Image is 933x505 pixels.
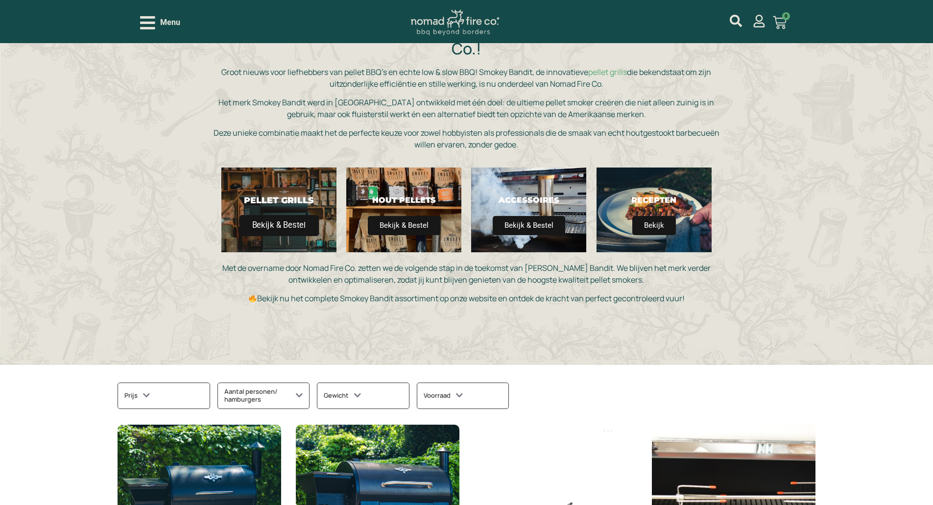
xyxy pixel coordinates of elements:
[730,15,742,27] a: mijn account
[753,15,766,27] a: mijn account
[239,215,319,236] span: Bekijk & Bestel
[761,10,798,35] a: 0
[411,10,499,36] img: Nomad Logo
[346,168,461,252] a: Hout Pellets Bekijk & Bestel
[471,168,586,252] a: Accessoires Bekijk & Bestel
[212,21,721,58] h2: De Stilste en Zuinigste Pellet Smoker, nu onderdeel van Nomad Fire Co.!
[588,67,627,77] a: pellet grills
[212,262,721,286] p: Met de overname door Nomad Fire Co. zetten we de volgende stap in de toekomst van [PERSON_NAME] B...
[493,216,565,235] span: Bekijk & Bestel
[235,195,324,205] h2: Pellet Grills
[124,389,150,402] h3: Prijs
[597,168,712,252] a: Recepten Bekijk
[221,168,336,252] a: Pellet Grills Bekijk & Bestel
[212,292,721,304] p: Bekijk nu het complete Smokey Bandit assortiment op onze website en ontdek de kracht van perfect ...
[212,127,721,150] p: Deze unieke combinatie maakt het de perfecte keuze voor zowel hobbyisten als professionals die de...
[160,17,180,28] span: Menu
[368,216,440,235] span: Bekijk & Bestel
[140,14,180,31] div: Open/Close Menu
[212,96,721,120] p: Het merk Smokey Bandit werd in [GEOGRAPHIC_DATA] ontwikkeld met één doel: de ultieme pellet smoke...
[488,195,569,205] h2: Accessoires
[424,389,463,402] h3: Voorraad
[782,12,790,20] span: 0
[224,389,303,402] h3: Aantal personen/ hamburgers
[632,216,676,235] span: Bekijk
[212,66,721,90] p: Groot nieuws voor liefhebbers van pellet BBQ’s en echte low & slow BBQ! Smokey Bandit, de innovat...
[614,195,694,205] h2: Recepten
[324,389,361,402] h3: Gewicht
[249,294,257,302] img: 🔥
[363,195,444,205] h2: Hout Pellets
